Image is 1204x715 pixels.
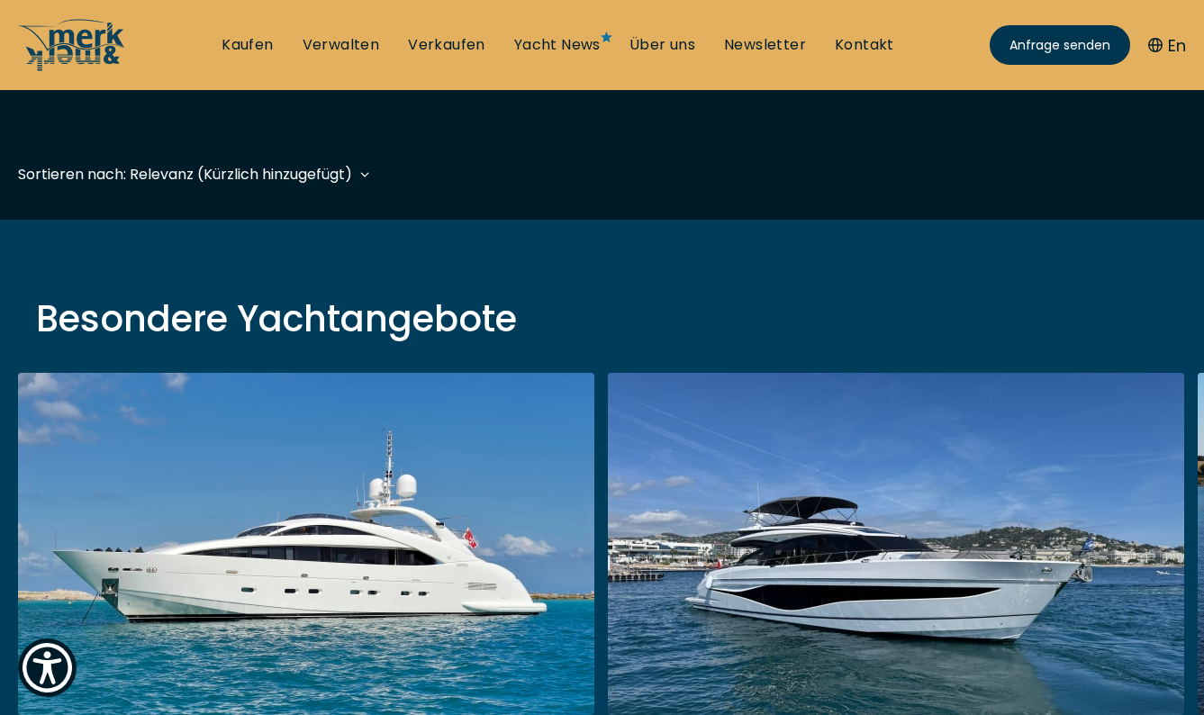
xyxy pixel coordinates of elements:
[1148,33,1186,58] button: En
[222,35,273,55] a: Kaufen
[990,25,1130,65] a: Anfrage senden
[1009,36,1110,55] span: Anfrage senden
[514,35,601,55] a: Yacht News
[629,35,695,55] a: Über uns
[303,35,380,55] a: Verwalten
[18,638,77,697] button: Show Accessibility Preferences
[835,35,894,55] a: Kontakt
[408,35,485,55] a: Verkaufen
[724,35,806,55] a: Newsletter
[18,163,352,186] div: Sortieren nach: Relevanz (Kürzlich hinzugefügt)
